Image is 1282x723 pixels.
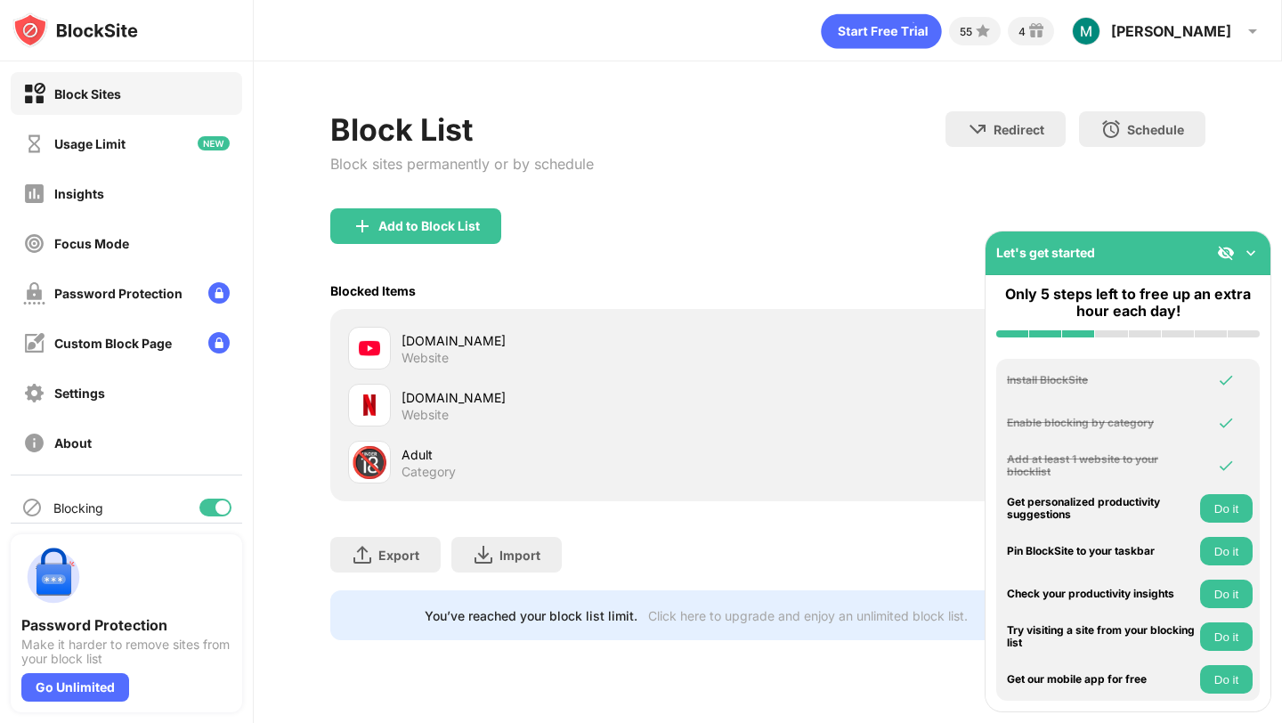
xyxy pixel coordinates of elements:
div: Block Sites [54,86,121,102]
div: Category [402,464,456,480]
button: Do it [1200,580,1253,608]
div: Try visiting a site from your blocking list [1007,624,1196,650]
div: Pin BlockSite to your taskbar [1007,545,1196,557]
div: Only 5 steps left to free up an extra hour each day! [996,286,1260,320]
button: Do it [1200,665,1253,694]
img: omni-setup-toggle.svg [1242,244,1260,262]
div: Block sites permanently or by schedule [330,155,594,173]
div: Blocked Items [330,283,416,298]
img: favicons [359,337,380,359]
div: Redirect [994,122,1044,137]
div: 55 [960,25,972,38]
div: Blocking [53,500,103,516]
div: Usage Limit [54,136,126,151]
div: Check your productivity insights [1007,588,1196,600]
div: Schedule [1127,122,1184,137]
div: Let's get started [996,245,1095,260]
button: Do it [1200,622,1253,651]
img: time-usage-off.svg [23,133,45,155]
div: Import [499,548,540,563]
img: insights-off.svg [23,183,45,205]
div: Focus Mode [54,236,129,251]
div: Adult [402,445,767,464]
div: Settings [54,386,105,401]
button: Do it [1200,537,1253,565]
div: animation [821,13,942,49]
img: reward-small.svg [1026,20,1047,42]
div: Install BlockSite [1007,374,1196,386]
div: [PERSON_NAME] [1111,22,1231,40]
img: settings-off.svg [23,382,45,404]
div: You’ve reached your block list limit. [425,608,637,623]
div: Password Protection [21,616,231,634]
img: favicons [359,394,380,416]
img: omni-check.svg [1217,371,1235,389]
div: Add at least 1 website to your blocklist [1007,453,1196,479]
div: About [54,435,92,451]
div: Block List [330,111,594,148]
img: omni-check.svg [1217,457,1235,475]
div: Password Protection [54,286,183,301]
img: lock-menu.svg [208,332,230,353]
div: Custom Block Page [54,336,172,351]
div: 🔞 [351,444,388,481]
div: Click here to upgrade and enjoy an unlimited block list. [648,608,968,623]
div: Add to Block List [378,219,480,233]
div: Export [378,548,419,563]
img: focus-off.svg [23,232,45,255]
div: Website [402,350,449,366]
img: logo-blocksite.svg [12,12,138,48]
div: Get personalized productivity suggestions [1007,496,1196,522]
button: Do it [1200,494,1253,523]
img: omni-check.svg [1217,414,1235,432]
div: Go Unlimited [21,673,129,702]
img: about-off.svg [23,432,45,454]
img: lock-menu.svg [208,282,230,304]
div: Website [402,407,449,423]
img: push-password-protection.svg [21,545,85,609]
img: new-icon.svg [198,136,230,150]
div: Get our mobile app for free [1007,673,1196,686]
img: points-small.svg [972,20,994,42]
img: customize-block-page-off.svg [23,332,45,354]
img: ACg8ocKq8bdNIk0iEnCu-uxImFhpf1neJSks96uDcc0Vh66YXDgcXQ=s96-c [1072,17,1100,45]
img: eye-not-visible.svg [1217,244,1235,262]
div: [DOMAIN_NAME] [402,331,767,350]
div: 4 [1018,25,1026,38]
img: password-protection-off.svg [23,282,45,305]
img: blocking-icon.svg [21,497,43,518]
img: block-on.svg [23,83,45,105]
div: [DOMAIN_NAME] [402,388,767,407]
div: Insights [54,186,104,201]
div: Enable blocking by category [1007,417,1196,429]
div: Make it harder to remove sites from your block list [21,638,231,666]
